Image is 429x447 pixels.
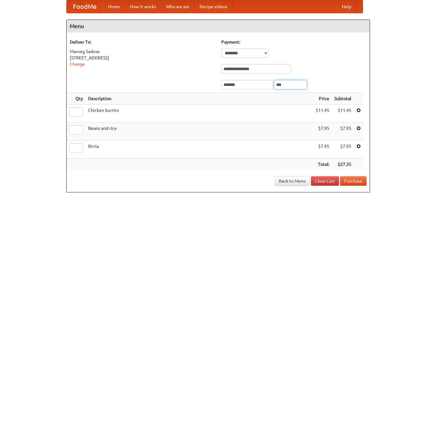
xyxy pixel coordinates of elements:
button: Purchase [340,176,366,186]
a: Clear Cart [311,176,339,186]
a: Who we are [161,0,194,13]
div: [STREET_ADDRESS] [70,55,215,61]
td: $7.95 [332,141,354,159]
th: Qty [67,93,86,105]
th: Price [313,93,332,105]
a: Back to Menu [275,176,310,186]
a: Home [103,0,125,13]
a: FoodMe [67,0,103,13]
th: $27.35 [332,159,354,170]
td: $7.95 [332,123,354,141]
td: $11.45 [313,105,332,123]
h5: Deliver To: [70,39,215,45]
h5: Payment: [221,39,366,45]
th: Subtotal [332,93,354,105]
h4: Menu [67,20,370,33]
div: Marneg Saduse [70,48,215,55]
td: Chicken burrito [86,105,313,123]
td: $7.95 [313,123,332,141]
a: Help [337,0,356,13]
th: Description [86,93,313,105]
a: Change [70,62,85,67]
a: How it works [125,0,161,13]
td: $11.45 [332,105,354,123]
td: $7.95 [313,141,332,159]
td: Beans and rice [86,123,313,141]
td: Birria [86,141,313,159]
a: Recipe videos [194,0,232,13]
th: Total: [313,159,332,170]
